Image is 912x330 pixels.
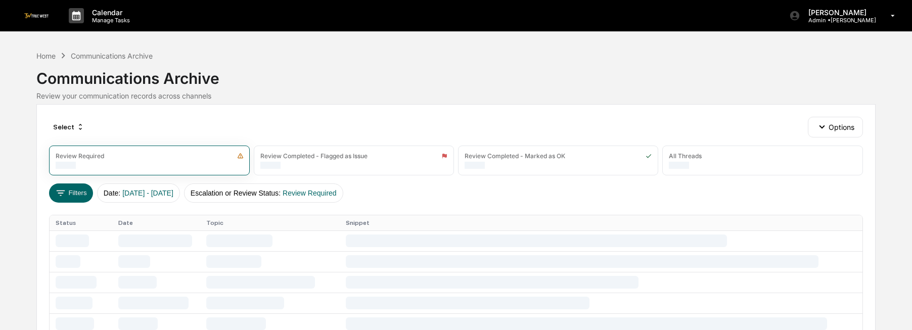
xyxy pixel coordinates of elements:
[56,152,104,160] div: Review Required
[50,215,112,230] th: Status
[112,215,200,230] th: Date
[24,13,49,18] img: logo
[71,52,153,60] div: Communications Archive
[36,52,56,60] div: Home
[97,183,180,203] button: Date:[DATE] - [DATE]
[465,152,565,160] div: Review Completed - Marked as OK
[283,189,337,197] span: Review Required
[646,153,652,159] img: icon
[260,152,368,160] div: Review Completed - Flagged as Issue
[200,215,339,230] th: Topic
[441,153,447,159] img: icon
[808,117,863,137] button: Options
[36,61,876,87] div: Communications Archive
[49,183,93,203] button: Filters
[800,17,876,24] p: Admin • [PERSON_NAME]
[84,8,135,17] p: Calendar
[36,91,876,100] div: Review your communication records across channels
[84,17,135,24] p: Manage Tasks
[184,183,343,203] button: Escalation or Review Status:Review Required
[669,152,702,160] div: All Threads
[49,119,88,135] div: Select
[340,215,862,230] th: Snippet
[237,153,244,159] img: icon
[800,8,876,17] p: [PERSON_NAME]
[122,189,173,197] span: [DATE] - [DATE]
